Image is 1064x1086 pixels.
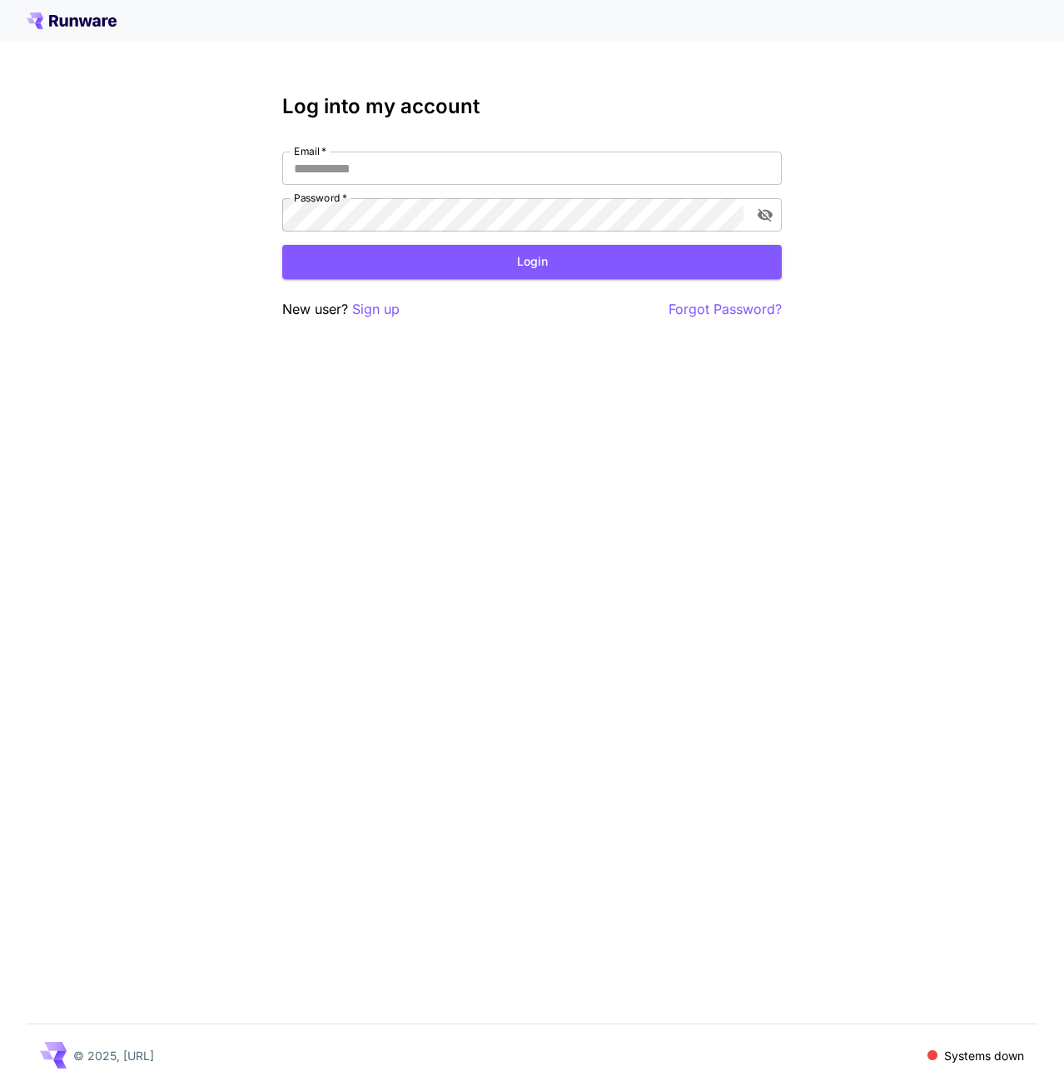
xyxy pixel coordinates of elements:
button: Sign up [352,299,400,320]
label: Email [294,144,326,158]
p: New user? [282,299,400,320]
p: © 2025, [URL] [73,1047,154,1064]
label: Password [294,191,347,205]
button: toggle password visibility [750,200,780,230]
p: Systems down [944,1047,1024,1064]
button: Login [282,245,782,279]
h3: Log into my account [282,95,782,118]
button: Forgot Password? [669,299,782,320]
